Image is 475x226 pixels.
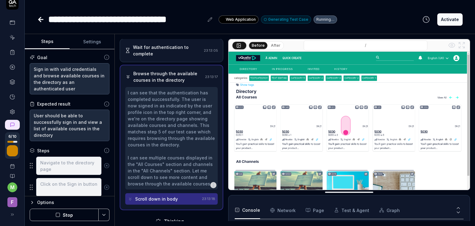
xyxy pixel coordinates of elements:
[229,52,470,202] img: Screenshot
[70,34,114,49] button: Settings
[270,202,296,219] button: Network
[30,199,109,206] button: Options
[314,15,337,24] div: Running…
[437,13,463,26] button: Activate
[37,147,49,154] div: Steps
[235,202,260,219] button: Console
[306,202,324,219] button: Page
[447,40,457,50] button: Show all interative elements
[125,193,218,205] button: Scroll down in body23:13:18
[37,54,47,61] div: Goal
[30,156,109,176] div: Suggestions
[128,89,215,187] div: I can see that the authentication has completed successfully. The user is now signed in as indica...
[334,202,369,219] button: Test & Agent
[204,48,218,53] time: 23:13:05
[101,159,112,172] button: Remove step
[164,218,188,225] div: Thinking...
[202,197,215,201] time: 23:13:18
[379,202,400,219] button: Graph
[457,40,467,50] button: Open in full screen
[268,42,283,49] button: After
[7,197,17,207] span: F
[419,13,434,26] button: View version history
[133,70,203,83] div: Browse through the available courses in the directory
[30,178,109,197] div: Suggestions
[219,15,259,24] a: Web Application
[101,181,112,193] button: Remove step
[25,34,70,49] button: Steps
[226,17,256,22] span: Web Application
[135,196,178,202] div: Scroll down in body
[2,159,22,169] a: Book a call with us
[30,209,99,221] button: Stop
[133,44,201,57] div: Wait for authentication to complete
[261,15,311,24] button: Generating Test Case
[37,101,71,107] div: Expected result
[2,192,22,208] button: F
[8,135,16,138] span: 6 / 10
[37,199,109,206] div: Options
[7,182,17,192] button: m
[205,75,218,79] time: 23:13:17
[2,169,22,179] a: Documentation
[249,42,267,49] button: Before
[5,120,20,130] a: New conversation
